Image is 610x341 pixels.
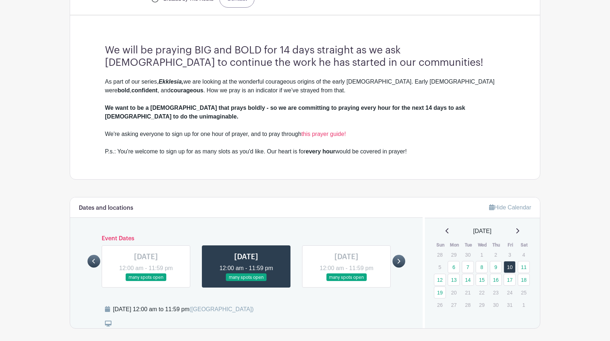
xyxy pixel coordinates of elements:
[504,249,516,260] p: 3
[105,105,465,120] strong: We want to be a [DEMOGRAPHIC_DATA] that prays boldly - so we are committing to praying every hour...
[518,261,530,273] a: 11
[461,241,476,249] th: Tue
[476,274,488,286] a: 15
[490,261,502,273] a: 9
[490,287,502,298] p: 23
[434,274,446,286] a: 12
[476,299,488,310] p: 29
[490,274,502,286] a: 16
[518,274,530,286] a: 18
[490,249,502,260] p: 2
[504,274,516,286] a: 17
[434,241,448,249] th: Sun
[476,261,488,273] a: 8
[434,299,446,310] p: 26
[105,44,505,69] h3: We will be praying BIG and BOLD for 14 days straight as we ask [DEMOGRAPHIC_DATA] to continue the...
[301,131,346,137] a: this prayer guide!
[518,287,530,298] p: 25
[462,287,474,298] p: 21
[462,261,474,273] a: 7
[113,305,254,314] div: [DATE] 12:00 am to 11:59 pm
[475,241,489,249] th: Wed
[448,261,460,273] a: 6
[518,249,530,260] p: 4
[105,77,505,156] div: As part of our series, we are looking at the wonderful courageous origins of the early [DEMOGRAPH...
[518,299,530,310] p: 1
[476,287,488,298] p: 22
[434,261,446,273] p: 5
[490,299,502,310] p: 30
[189,306,253,312] span: ([GEOGRAPHIC_DATA])
[476,249,488,260] p: 1
[434,286,446,298] a: 19
[489,204,531,210] a: Hide Calendar
[448,299,460,310] p: 27
[462,274,474,286] a: 14
[448,287,460,298] p: 20
[448,274,460,286] a: 13
[306,148,335,155] strong: every hour
[503,241,517,249] th: Fri
[434,249,446,260] p: 28
[504,287,516,298] p: 24
[131,87,158,93] strong: confident
[473,227,491,236] span: [DATE]
[447,241,461,249] th: Mon
[504,261,516,273] a: 10
[159,79,184,85] em: Ekklesia,
[489,241,504,249] th: Thu
[517,241,532,249] th: Sat
[462,249,474,260] p: 30
[171,87,204,93] strong: courageous
[504,299,516,310] p: 31
[118,87,130,93] strong: bold
[100,235,393,242] h6: Event Dates
[79,205,133,212] h6: Dates and locations
[462,299,474,310] p: 28
[448,249,460,260] p: 29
